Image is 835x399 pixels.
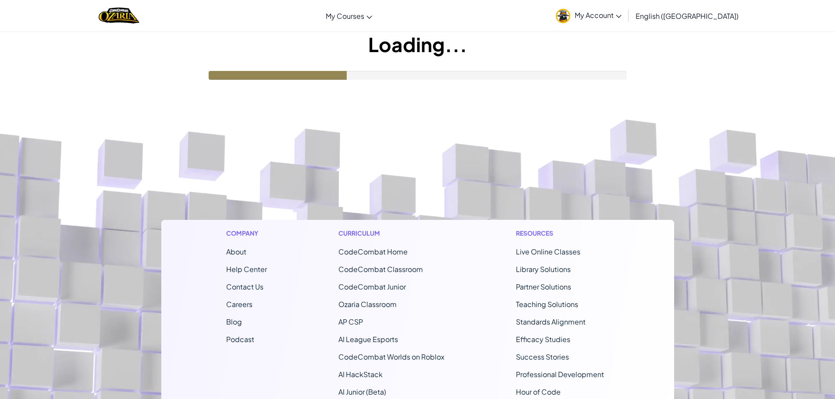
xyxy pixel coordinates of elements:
[99,7,139,25] img: Home
[338,352,444,361] a: CodeCombat Worlds on Roblox
[226,229,267,238] h1: Company
[338,282,406,291] a: CodeCombat Junior
[516,352,569,361] a: Success Stories
[326,11,364,21] span: My Courses
[338,317,363,326] a: AP CSP
[516,282,571,291] a: Partner Solutions
[338,300,397,309] a: Ozaria Classroom
[99,7,139,25] a: Ozaria by CodeCombat logo
[226,317,242,326] a: Blog
[226,247,246,256] a: About
[338,229,444,238] h1: Curriculum
[631,4,743,28] a: English ([GEOGRAPHIC_DATA])
[338,387,386,396] a: AI Junior (Beta)
[338,265,423,274] a: CodeCombat Classroom
[338,247,408,256] span: CodeCombat Home
[556,9,570,23] img: avatar
[516,317,586,326] a: Standards Alignment
[226,282,263,291] span: Contact Us
[338,335,398,344] a: AI League Esports
[226,300,252,309] a: Careers
[516,247,580,256] a: Live Online Classes
[551,2,626,29] a: My Account
[516,387,561,396] a: Hour of Code
[516,229,609,238] h1: Resources
[338,370,383,379] a: AI HackStack
[226,335,254,344] a: Podcast
[575,11,622,20] span: My Account
[636,11,739,21] span: English ([GEOGRAPHIC_DATA])
[516,300,578,309] a: Teaching Solutions
[516,370,604,379] a: Professional Development
[226,265,267,274] a: Help Center
[321,4,377,28] a: My Courses
[516,265,571,274] a: Library Solutions
[516,335,570,344] a: Efficacy Studies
